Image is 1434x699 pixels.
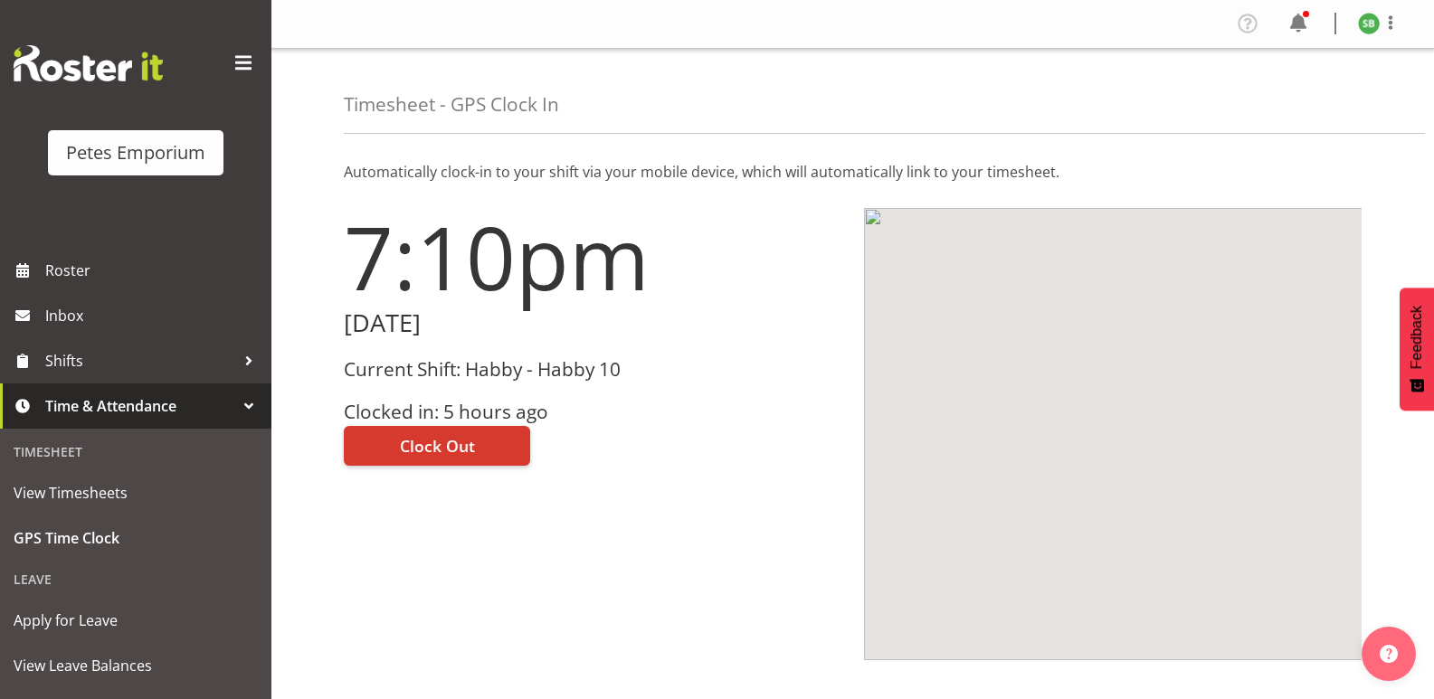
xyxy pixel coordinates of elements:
h3: Clocked in: 5 hours ago [344,401,842,422]
span: Clock Out [400,434,475,458]
p: Automatically clock-in to your shift via your mobile device, which will automatically link to you... [344,161,1362,183]
h1: 7:10pm [344,208,842,306]
button: Feedback - Show survey [1400,288,1434,411]
span: Roster [45,257,262,284]
a: Apply for Leave [5,598,267,643]
a: View Timesheets [5,470,267,515]
a: View Leave Balances [5,643,267,688]
h2: [DATE] [344,309,842,337]
span: Shifts [45,347,235,374]
span: GPS Time Clock [14,524,258,552]
button: Clock Out [344,426,530,466]
h3: Current Shift: Habby - Habby 10 [344,359,842,380]
h4: Timesheet - GPS Clock In [344,94,559,115]
img: Rosterit website logo [14,45,163,81]
span: Feedback [1409,306,1425,369]
div: Petes Emporium [66,139,205,166]
span: View Timesheets [14,479,258,506]
img: stephanie-burden9828.jpg [1358,13,1380,34]
span: Time & Attendance [45,392,235,420]
div: Timesheet [5,433,267,470]
img: help-xxl-2.png [1380,645,1398,663]
span: Apply for Leave [14,607,258,634]
div: Leave [5,561,267,598]
span: Inbox [45,302,262,329]
a: GPS Time Clock [5,515,267,561]
span: View Leave Balances [14,652,258,679]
